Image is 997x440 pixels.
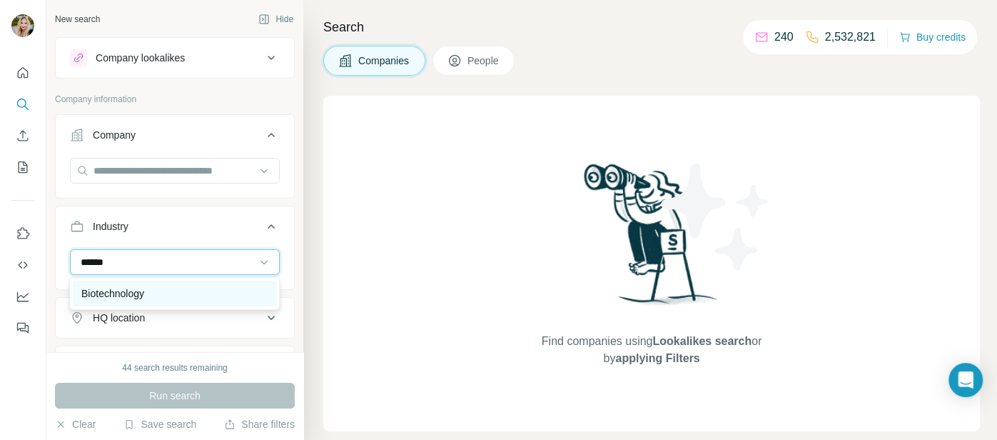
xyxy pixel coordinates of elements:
button: Share filters [224,417,295,431]
div: Industry [93,219,128,234]
button: Industry [56,209,294,249]
button: Save search [123,417,196,431]
div: New search [55,13,100,26]
button: HQ location [56,301,294,335]
button: Company [56,118,294,158]
button: Buy credits [899,27,966,47]
h4: Search [323,17,980,37]
p: Biotechnology [81,286,144,301]
div: Open Intercom Messenger [948,363,983,397]
button: Dashboard [11,284,34,309]
button: Use Surfe on LinkedIn [11,221,34,246]
div: Company lookalikes [96,51,185,65]
button: Search [11,91,34,117]
button: My lists [11,154,34,180]
span: applying Filters [615,352,699,364]
p: 2,532,821 [825,29,876,46]
button: Annual revenue ($) [56,349,294,384]
img: Surfe Illustration - Stars [652,153,780,281]
button: Quick start [11,60,34,86]
img: Avatar [11,14,34,37]
button: Feedback [11,315,34,341]
button: Company lookalikes [56,41,294,75]
button: Enrich CSV [11,123,34,149]
span: Lookalikes search [652,335,751,347]
div: HQ location [93,311,145,325]
button: Hide [248,9,303,30]
button: Clear [55,417,96,431]
p: Company information [55,93,295,106]
span: Find companies using or by [537,333,766,367]
img: Surfe Illustration - Woman searching with binoculars [577,160,726,319]
div: Company [93,128,136,142]
span: People [467,54,500,68]
div: 44 search results remaining [122,361,227,374]
button: Use Surfe API [11,252,34,278]
p: 240 [774,29,794,46]
span: Companies [358,54,410,68]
